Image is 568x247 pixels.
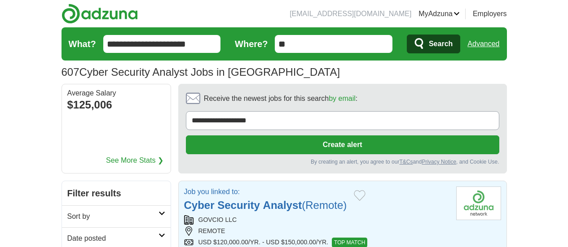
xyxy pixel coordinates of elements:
[186,158,499,166] div: By creating an alert, you agree to our and , and Cookie Use.
[62,205,171,227] a: Sort by
[62,64,79,80] span: 607
[67,90,165,97] div: Average Salary
[407,35,460,53] button: Search
[67,97,165,113] div: $125,006
[418,9,460,19] a: MyAdzuna
[467,35,499,53] a: Advanced
[184,186,347,197] p: Job you linked to:
[354,190,365,201] button: Add to favorite jobs
[329,95,356,102] a: by email
[184,226,449,236] div: REMOTE
[184,199,347,211] a: Cyber Security Analyst(Remote)
[235,37,268,51] label: Where?
[473,9,507,19] a: Employers
[67,233,159,244] h2: Date posted
[186,135,499,154] button: Create alert
[67,211,159,222] h2: Sort by
[62,66,340,78] h1: Cyber Security Analyst Jobs in [GEOGRAPHIC_DATA]
[263,199,302,211] strong: Analyst
[422,159,456,165] a: Privacy Notice
[429,35,453,53] span: Search
[217,199,260,211] strong: Security
[184,199,215,211] strong: Cyber
[204,93,357,104] span: Receive the newest jobs for this search :
[69,37,96,51] label: What?
[62,4,138,24] img: Adzuna logo
[62,181,171,205] h2: Filter results
[290,9,411,19] li: [EMAIL_ADDRESS][DOMAIN_NAME]
[106,155,163,166] a: See More Stats ❯
[399,159,413,165] a: T&Cs
[456,186,501,220] img: Company logo
[184,215,449,225] div: GOVCIO LLC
